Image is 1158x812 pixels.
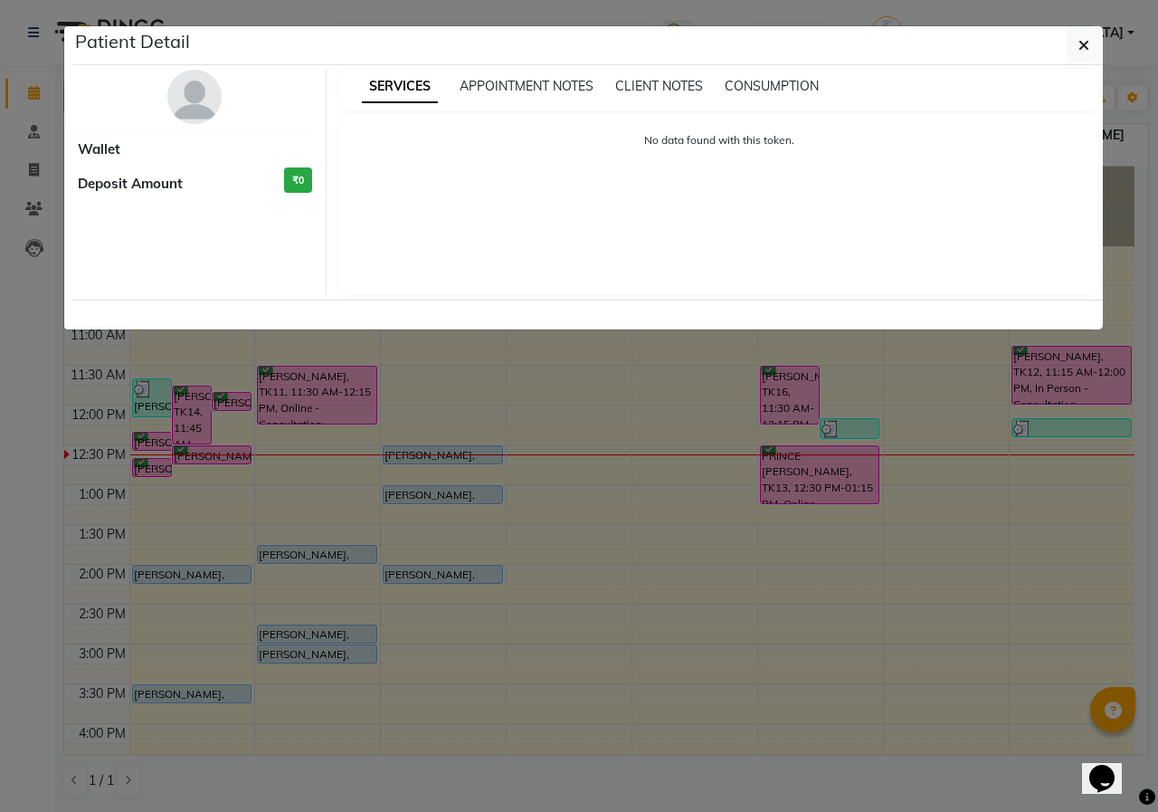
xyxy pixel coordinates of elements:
span: Wallet [78,139,120,160]
span: CONSUMPTION [725,78,819,94]
img: avatar [167,70,222,124]
iframe: chat widget [1082,740,1140,794]
span: CLIENT NOTES [615,78,703,94]
p: No data found with this token. [358,132,1081,148]
span: APPOINTMENT NOTES [460,78,593,94]
h5: Patient Detail [75,28,190,55]
span: Deposit Amount [78,174,183,195]
h3: ₹0 [284,167,312,194]
span: SERVICES [362,71,438,103]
